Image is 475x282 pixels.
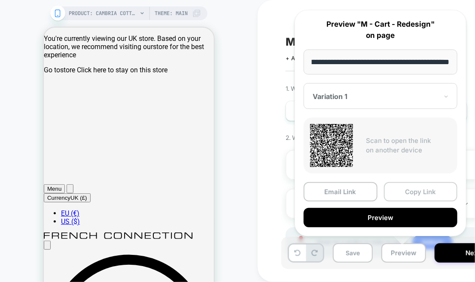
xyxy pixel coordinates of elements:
[17,190,36,198] a: Switch to the US ($) Store
[304,19,457,41] p: Preview "M - Cart - Redesign" on page
[33,38,124,46] a: Click here to stay on this store
[333,243,373,263] button: Save
[3,167,27,174] span: Currency
[286,55,329,62] span: + Add more info
[286,134,398,141] span: 2. Which changes the experience contains?
[17,182,36,190] a: Switch to the EU (€) Store
[384,182,458,201] button: Copy Link
[69,6,137,20] span: PRODUCT: Cambria Cotton Belted Midi Dress [linen white]
[3,158,18,164] span: Menu
[23,157,30,166] button: Search
[286,85,420,92] span: 1. What audience and where will the experience run?
[155,6,188,20] span: Theme: MAIN
[366,136,451,155] p: Scan to open the link on another device
[286,35,388,48] span: M - Cart - Redesign
[304,208,457,227] button: Preview
[381,243,426,263] button: Preview
[304,182,378,201] button: Email Link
